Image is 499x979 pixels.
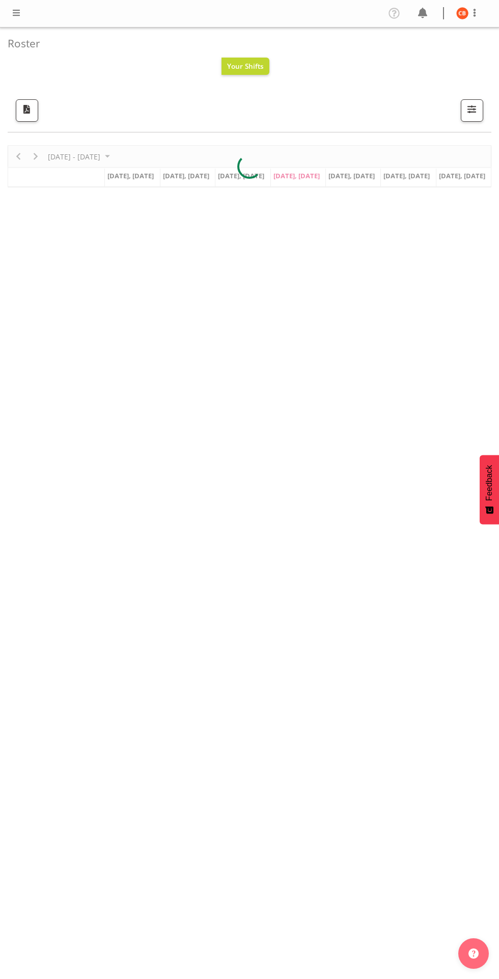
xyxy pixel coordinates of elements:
button: Filter Shifts [461,99,483,122]
h4: Roster [8,38,483,49]
button: Feedback - Show survey [480,455,499,524]
span: Feedback [485,465,494,501]
img: help-xxl-2.png [468,948,479,959]
button: Download a PDF of the roster according to the set date range. [16,99,38,122]
span: Your Shifts [227,61,264,71]
img: chelsea-bartlett11426.jpg [456,7,468,19]
button: Your Shifts [221,58,269,75]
